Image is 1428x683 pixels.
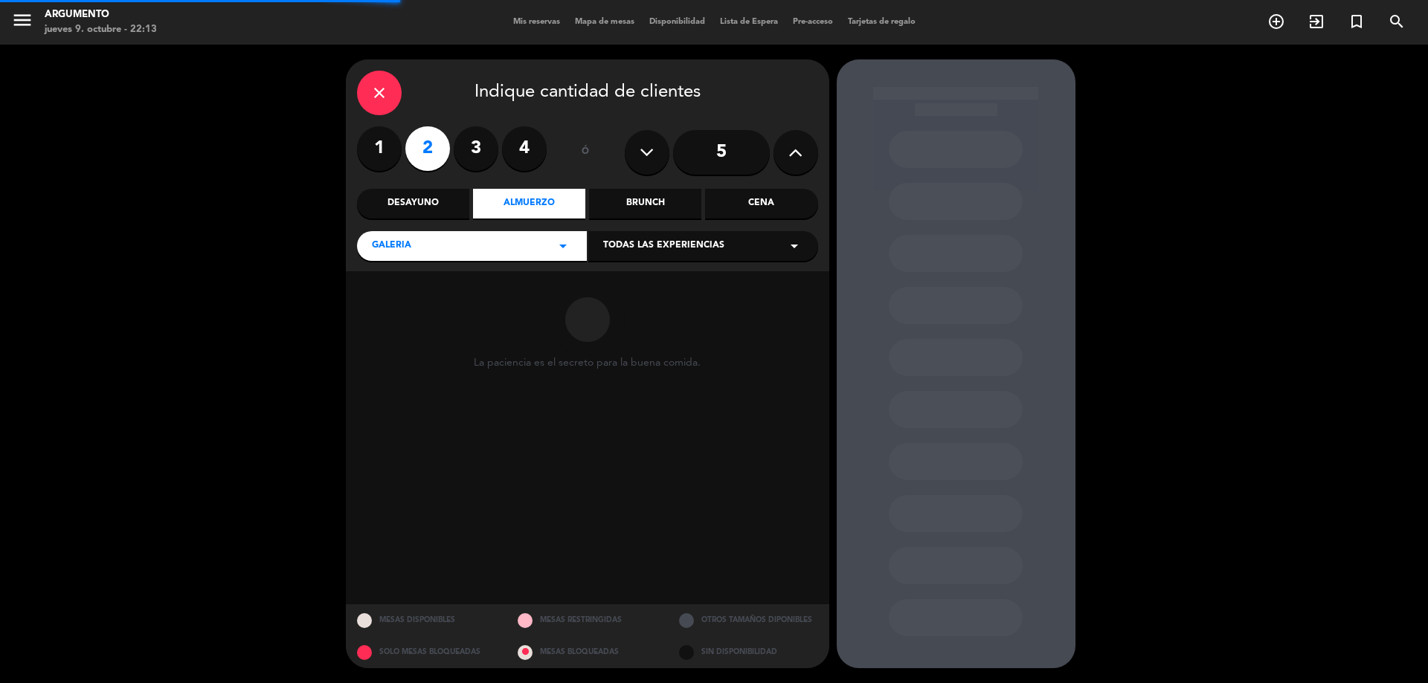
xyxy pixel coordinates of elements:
i: close [370,84,388,102]
span: Lista de Espera [713,18,785,26]
i: menu [11,9,33,31]
div: Brunch [589,189,701,219]
div: MESAS BLOQUEADAS [506,636,668,668]
div: SOLO MESAS BLOQUEADAS [346,636,507,668]
label: 1 [357,126,402,171]
div: SIN DISPONIBILIDAD [668,636,829,668]
button: menu [11,9,33,36]
div: La paciencia es el secreto para la buena comida. [474,357,701,369]
div: ó [562,126,610,178]
div: MESAS RESTRINGIDAS [506,604,668,636]
div: Cena [705,189,817,219]
span: Galeria [372,239,411,253]
div: MESAS DISPONIBLES [346,604,507,636]
div: OTROS TAMAÑOS DIPONIBLES [668,604,829,636]
i: arrow_drop_down [554,237,572,255]
i: add_circle_outline [1267,13,1285,30]
i: exit_to_app [1308,13,1325,30]
div: Desayuno [357,189,469,219]
span: Mis reservas [506,18,567,26]
i: turned_in_not [1348,13,1366,30]
span: Mapa de mesas [567,18,642,26]
span: Todas las experiencias [603,239,724,253]
label: 4 [502,126,547,171]
label: 3 [454,126,498,171]
i: arrow_drop_down [785,237,803,255]
div: Indique cantidad de clientes [357,71,818,115]
div: Argumento [45,7,157,22]
span: Disponibilidad [642,18,713,26]
div: Almuerzo [473,189,585,219]
span: Pre-acceso [785,18,840,26]
i: search [1388,13,1406,30]
label: 2 [405,126,450,171]
span: Tarjetas de regalo [840,18,923,26]
div: jueves 9. octubre - 22:13 [45,22,157,37]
